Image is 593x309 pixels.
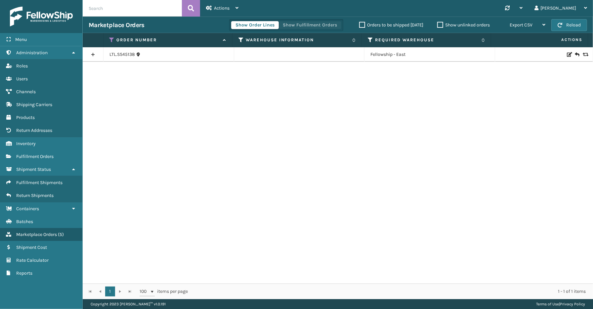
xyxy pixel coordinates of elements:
[16,89,36,95] span: Channels
[16,128,52,133] span: Return Addresses
[16,219,33,224] span: Batches
[359,22,423,28] label: Orders to be shipped [DATE]
[364,47,495,62] td: Fellowship - East
[16,206,39,212] span: Containers
[16,180,63,185] span: Fulfillment Shipments
[16,232,57,237] span: Marketplace Orders
[583,52,587,57] i: Replace
[16,76,28,82] span: Users
[140,287,188,296] span: items per page
[16,115,35,120] span: Products
[16,154,54,159] span: Fulfillment Orders
[16,167,51,172] span: Shipment Status
[58,232,64,237] span: ( 5 )
[567,52,571,57] i: Edit
[16,50,48,56] span: Administration
[109,51,135,58] a: LTL.SS45138
[16,245,47,250] span: Shipment Cost
[16,141,36,146] span: Inventory
[89,21,144,29] h3: Marketplace Orders
[16,102,52,107] span: Shipping Carriers
[16,63,28,69] span: Roles
[197,288,586,295] div: 1 - 1 of 1 items
[375,37,478,43] label: Required Warehouse
[246,37,349,43] label: Warehouse Information
[16,193,54,198] span: Return Shipments
[15,37,27,42] span: Menu
[91,299,166,309] p: Copyright 2023 [PERSON_NAME]™ v 1.0.191
[510,22,532,28] span: Export CSV
[231,21,279,29] button: Show Order Lines
[575,51,579,58] i: Create Return Label
[16,257,49,263] span: Rate Calculator
[140,288,149,295] span: 100
[10,7,73,26] img: logo
[493,34,586,45] span: Actions
[551,19,587,31] button: Reload
[16,270,32,276] span: Reports
[105,287,115,296] a: 1
[536,299,585,309] div: |
[437,22,490,28] label: Show unlinked orders
[214,5,230,11] span: Actions
[278,21,341,29] button: Show Fulfillment Orders
[116,37,220,43] label: Order Number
